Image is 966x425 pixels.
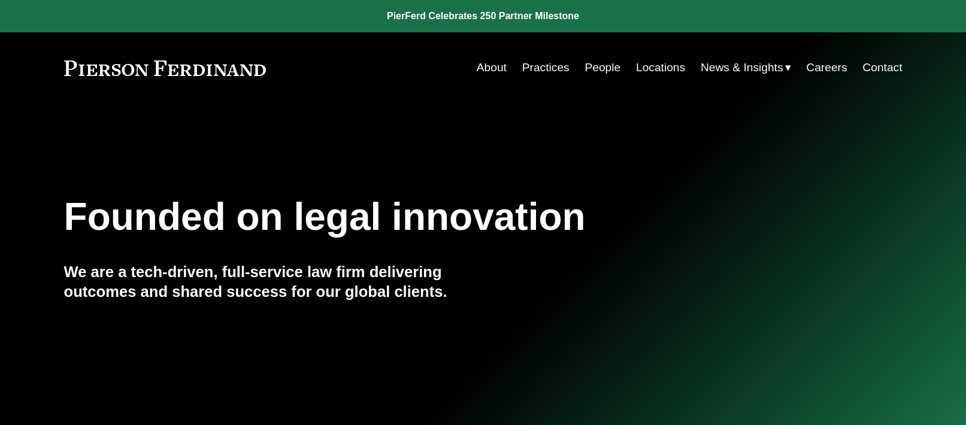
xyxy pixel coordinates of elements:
[477,56,507,79] a: About
[862,56,902,79] a: Contact
[701,56,791,79] a: folder dropdown
[522,56,570,79] a: Practices
[64,195,763,239] h1: Founded on legal innovation
[64,262,483,301] h4: We are a tech-driven, full-service law firm delivering outcomes and shared success for our global...
[636,56,685,79] a: Locations
[701,57,783,78] span: News & Insights
[806,56,847,79] a: Careers
[585,56,620,79] a: People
